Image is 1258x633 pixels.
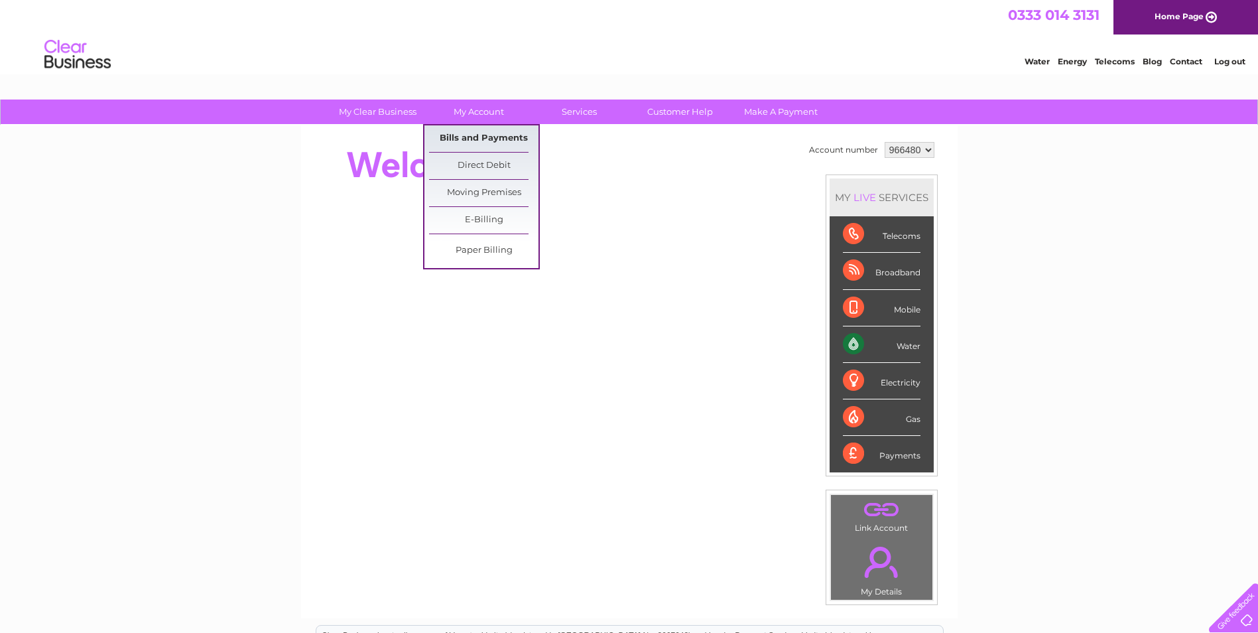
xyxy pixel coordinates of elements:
[625,100,735,124] a: Customer Help
[843,436,920,472] div: Payments
[830,178,934,216] div: MY SERVICES
[843,253,920,289] div: Broadband
[843,363,920,399] div: Electricity
[830,535,933,600] td: My Details
[851,191,879,204] div: LIVE
[424,100,533,124] a: My Account
[806,139,881,161] td: Account number
[429,207,538,234] a: E-Billing
[1170,56,1202,66] a: Contact
[1025,56,1050,66] a: Water
[525,100,634,124] a: Services
[843,290,920,326] div: Mobile
[1214,56,1245,66] a: Log out
[843,399,920,436] div: Gas
[830,494,933,536] td: Link Account
[316,7,943,64] div: Clear Business is a trading name of Verastar Limited (registered in [GEOGRAPHIC_DATA] No. 3667643...
[834,498,929,522] a: .
[44,35,111,75] img: logo.png
[1143,56,1162,66] a: Blog
[429,180,538,206] a: Moving Premises
[834,539,929,585] a: .
[726,100,836,124] a: Make A Payment
[429,238,538,264] a: Paper Billing
[843,326,920,363] div: Water
[429,153,538,179] a: Direct Debit
[1058,56,1087,66] a: Energy
[323,100,432,124] a: My Clear Business
[1008,7,1100,23] a: 0333 014 3131
[429,125,538,152] a: Bills and Payments
[843,216,920,253] div: Telecoms
[1095,56,1135,66] a: Telecoms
